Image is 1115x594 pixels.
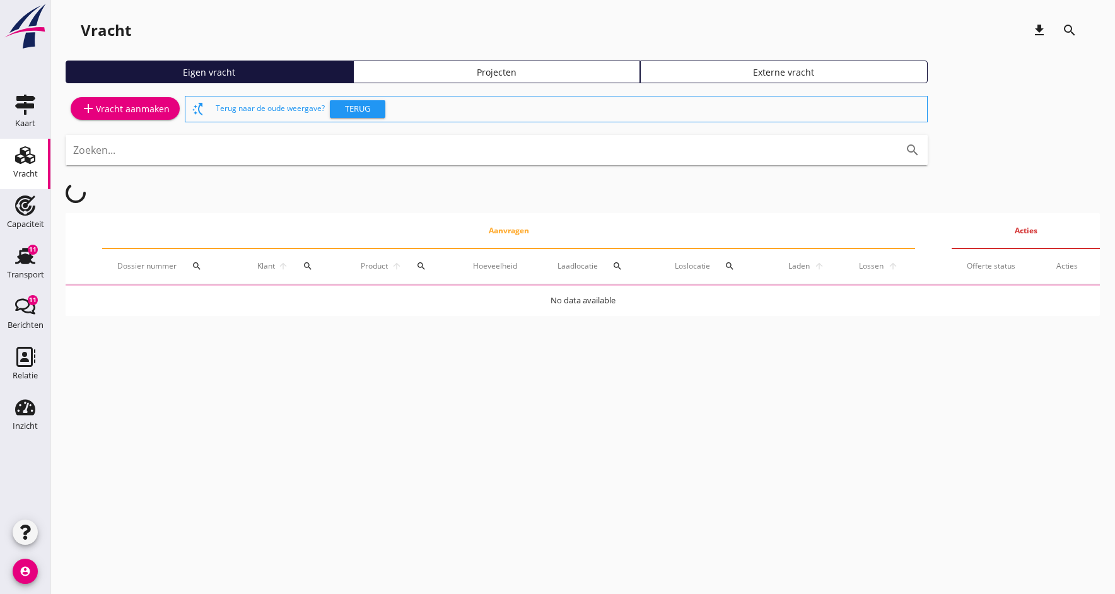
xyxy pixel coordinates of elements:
div: Inzicht [13,422,38,430]
th: Aanvragen [102,213,915,248]
div: 11 [28,245,38,255]
i: download [1032,23,1047,38]
th: Acties [952,213,1100,248]
input: Zoeken... [73,140,885,160]
div: Vracht [81,20,131,40]
div: Externe vracht [646,66,922,79]
div: 11 [28,295,38,305]
td: No data available [66,286,1100,316]
div: Transport [7,271,44,279]
div: Kaart [15,119,35,127]
i: account_circle [13,559,38,584]
span: Lossen [856,260,885,272]
div: Hoeveelheid [473,260,527,272]
div: Dossier nummer [117,251,226,281]
i: arrow_upward [885,261,900,271]
div: Capaciteit [7,220,44,228]
i: arrow_upward [390,261,403,271]
div: Laadlocatie [557,251,645,281]
i: search [192,261,202,271]
div: Offerte status [967,260,1026,272]
div: Vracht aanmaken [81,101,170,116]
div: Terug naar de oude weergave? [216,96,922,122]
i: add [81,101,96,116]
a: Projecten [353,61,641,83]
a: Externe vracht [640,61,928,83]
div: Relatie [13,371,38,380]
i: search [612,261,622,271]
i: search [1062,23,1077,38]
span: Product [359,260,389,272]
i: search [905,143,920,158]
div: Projecten [359,66,635,79]
div: Vracht [13,170,38,178]
span: Klant [256,260,277,272]
div: Acties [1056,260,1085,272]
span: Laden [786,260,812,272]
i: switch_access_shortcut [190,102,206,117]
i: search [303,261,313,271]
i: search [725,261,735,271]
div: Loslocatie [675,251,756,281]
i: search [416,261,426,271]
div: Eigen vracht [71,66,347,79]
div: Berichten [8,321,44,329]
a: Eigen vracht [66,61,353,83]
img: logo-small.a267ee39.svg [3,3,48,50]
a: Vracht aanmaken [71,97,180,120]
i: arrow_upward [812,261,827,271]
div: Terug [335,103,380,115]
i: arrow_upward [277,261,290,271]
button: Terug [330,100,385,118]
